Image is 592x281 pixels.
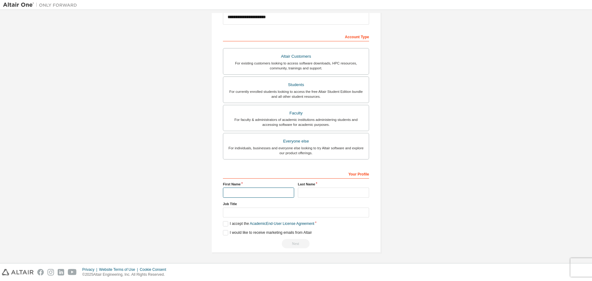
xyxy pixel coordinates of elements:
div: Privacy [82,267,99,272]
div: Altair Customers [227,52,365,61]
img: youtube.svg [68,269,77,275]
div: For existing customers looking to access software downloads, HPC resources, community, trainings ... [227,61,365,71]
div: Cookie Consent [140,267,170,272]
img: facebook.svg [37,269,44,275]
label: Last Name [298,182,369,187]
label: Job Title [223,201,369,206]
div: Your Profile [223,169,369,179]
div: For individuals, businesses and everyone else looking to try Altair software and explore our prod... [227,146,365,155]
div: Read and acccept EULA to continue [223,239,369,248]
label: I would like to receive marketing emails from Altair [223,230,312,235]
div: Website Terms of Use [99,267,140,272]
div: Everyone else [227,137,365,146]
img: instagram.svg [47,269,54,275]
img: linkedin.svg [58,269,64,275]
div: For currently enrolled students looking to access the free Altair Student Edition bundle and all ... [227,89,365,99]
div: Account Type [223,31,369,41]
div: Faculty [227,109,365,118]
a: Academic End-User License Agreement [250,221,314,226]
div: For faculty & administrators of academic institutions administering students and accessing softwa... [227,117,365,127]
div: Students [227,81,365,89]
p: © 2025 Altair Engineering, Inc. All Rights Reserved. [82,272,170,277]
img: altair_logo.svg [2,269,34,275]
label: I accept the [223,221,314,226]
img: Altair One [3,2,80,8]
label: First Name [223,182,294,187]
